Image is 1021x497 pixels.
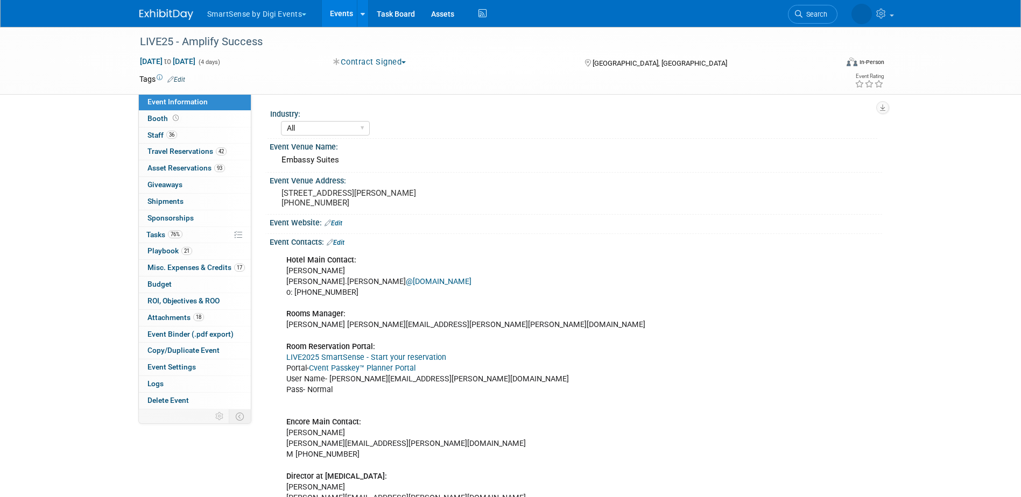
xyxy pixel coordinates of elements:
[270,106,877,119] div: Industry:
[181,247,192,255] span: 21
[147,346,220,354] span: Copy/Duplicate Event
[139,243,251,259] a: Playbook21
[851,4,872,24] img: Abby Allison
[139,310,251,326] a: Attachments18
[855,74,884,79] div: Event Rating
[278,152,874,168] div: Embassy Suites
[139,94,251,110] a: Event Information
[802,10,827,18] span: Search
[136,32,821,52] div: LIVE25 - Amplify Success
[286,342,375,351] b: Room Reservation Portal:
[774,56,885,72] div: Event Format
[286,255,356,265] b: Hotel Main Contact:
[139,177,251,193] a: Giveaways
[147,396,189,404] span: Delete Event
[147,97,208,106] span: Event Information
[139,74,185,84] td: Tags
[139,260,251,276] a: Misc. Expenses & Credits17
[147,197,184,205] span: Shipments
[859,58,884,66] div: In-Person
[139,393,251,409] a: Delete Event
[270,215,882,229] div: Event Website:
[270,173,882,186] div: Event Venue Address:
[139,343,251,359] a: Copy/Duplicate Event
[281,188,513,208] pre: [STREET_ADDRESS][PERSON_NAME] [PHONE_NUMBER]
[286,309,346,318] b: Rooms Manager:
[139,276,251,293] a: Budget
[214,164,225,172] span: 93
[163,57,173,66] span: to
[286,353,446,362] a: LIVE2025 SmartSense - Start your reservation
[270,139,882,152] div: Event Venue Name:
[139,194,251,210] a: Shipments
[286,472,387,481] b: Director at [MEDICAL_DATA]:
[788,5,837,24] a: Search
[168,230,182,238] span: 76%
[166,131,177,139] span: 36
[139,144,251,160] a: Travel Reservations42
[593,59,727,67] span: [GEOGRAPHIC_DATA], [GEOGRAPHIC_DATA]
[309,364,416,373] a: Cvent Passkey™ Planner Portal
[147,379,164,388] span: Logs
[139,56,196,66] span: [DATE] [DATE]
[234,264,245,272] span: 17
[270,234,882,248] div: Event Contacts:
[146,230,182,239] span: Tasks
[139,376,251,392] a: Logs
[325,219,342,227] a: Edit
[147,114,181,123] span: Booth
[147,296,220,305] span: ROI, Objectives & ROO
[171,114,181,122] span: Booth not reserved yet
[327,239,344,246] a: Edit
[147,280,172,288] span: Budget
[147,214,194,222] span: Sponsorships
[210,409,229,423] td: Personalize Event Tab Strip
[139,359,251,375] a: Event Settings
[147,363,196,371] span: Event Settings
[147,330,234,338] span: Event Binder (.pdf export)
[147,313,204,322] span: Attachments
[147,131,177,139] span: Staff
[406,277,471,286] a: @[DOMAIN_NAME]
[147,246,192,255] span: Playbook
[198,59,220,66] span: (4 days)
[139,210,251,226] a: Sponsorships
[193,313,204,321] span: 18
[329,56,410,68] button: Contract Signed
[216,147,227,155] span: 42
[139,293,251,309] a: ROI, Objectives & ROO
[147,164,225,172] span: Asset Reservations
[147,180,182,189] span: Giveaways
[229,409,251,423] td: Toggle Event Tabs
[286,417,361,427] b: Encore Main Contact:
[139,227,251,243] a: Tasks76%
[139,326,251,343] a: Event Binder (.pdf export)
[147,147,227,155] span: Travel Reservations
[167,76,185,83] a: Edit
[139,127,251,144] a: Staff36
[139,160,251,176] a: Asset Reservations93
[139,9,193,20] img: ExhibitDay
[147,263,245,272] span: Misc. Expenses & Credits
[847,58,857,66] img: Format-Inperson.png
[139,111,251,127] a: Booth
